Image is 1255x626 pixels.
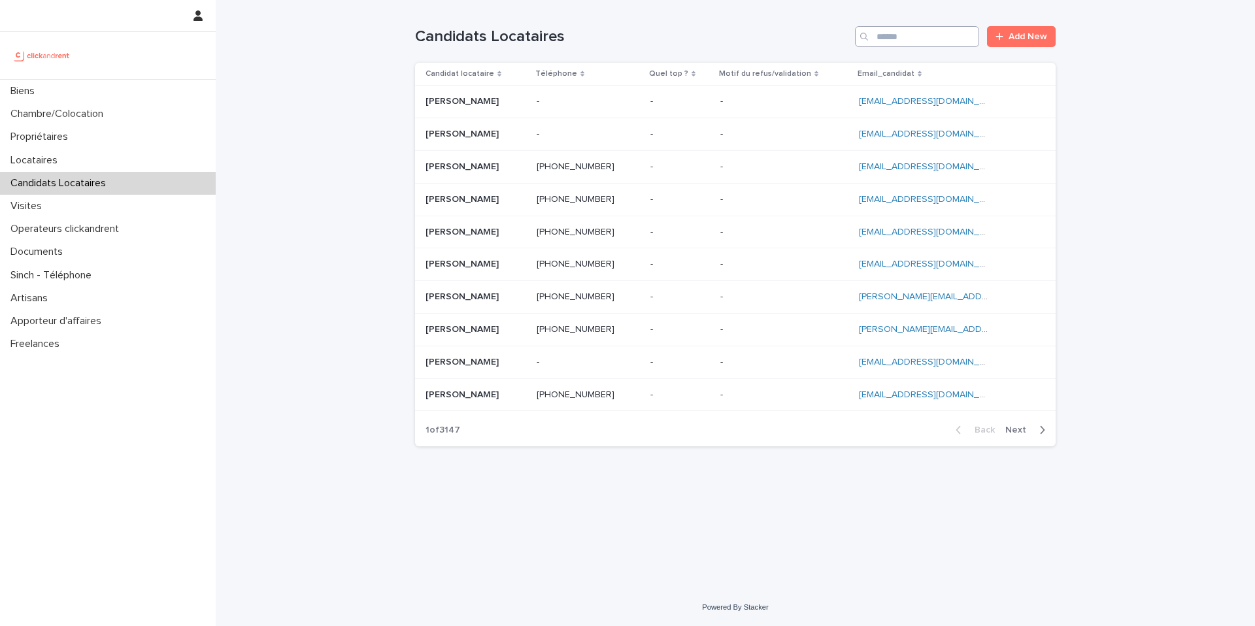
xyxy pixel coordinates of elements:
[650,256,656,270] p: -
[1009,32,1047,41] span: Add New
[5,200,52,212] p: Visites
[415,378,1056,411] tr: [PERSON_NAME][PERSON_NAME] [PHONE_NUMBER] -- -- [EMAIL_ADDRESS][DOMAIN_NAME]
[650,191,656,205] p: -
[537,195,614,204] ringoverc2c-84e06f14122c: Call with Ringover
[859,325,1078,334] a: [PERSON_NAME][EMAIL_ADDRESS][DOMAIN_NAME]
[537,390,614,399] ringoverc2c-number-84e06f14122c: [PHONE_NUMBER]
[720,159,726,173] p: -
[719,67,811,81] p: Motif du refus/validation
[415,248,1056,281] tr: [PERSON_NAME][PERSON_NAME] [PHONE_NUMBER] -- -- [EMAIL_ADDRESS][DOMAIN_NAME]
[426,126,501,140] p: [PERSON_NAME]
[535,67,577,81] p: Téléphone
[945,424,1000,436] button: Back
[415,414,471,446] p: 1 of 3147
[5,108,114,120] p: Chambre/Colocation
[10,42,74,69] img: UCB0brd3T0yccxBKYDjQ
[859,195,1007,204] a: [EMAIL_ADDRESS][DOMAIN_NAME]
[702,603,768,611] a: Powered By Stacker
[537,390,614,399] ringoverc2c-84e06f14122c: Call with Ringover
[720,387,726,401] p: -
[537,259,614,269] ringoverc2c-number-84e06f14122c: [PHONE_NUMBER]
[537,162,614,171] ringoverc2c-number-84e06f14122c: [PHONE_NUMBER]
[415,118,1056,151] tr: [PERSON_NAME][PERSON_NAME] -- -- -- [EMAIL_ADDRESS][DOMAIN_NAME]
[537,292,614,301] ringoverc2c-number-84e06f14122c: [PHONE_NUMBER]
[859,390,1007,399] a: [EMAIL_ADDRESS][DOMAIN_NAME]
[720,289,726,303] p: -
[415,150,1056,183] tr: [PERSON_NAME][PERSON_NAME] [PHONE_NUMBER] -- -- [EMAIL_ADDRESS][DOMAIN_NAME]
[5,177,116,189] p: Candidats Locataires
[426,67,494,81] p: Candidat locataire
[537,162,614,171] ringoverc2c-84e06f14122c: Call with Ringover
[720,93,726,107] p: -
[426,321,501,335] p: [PERSON_NAME]
[650,289,656,303] p: -
[537,354,542,368] p: -
[650,387,656,401] p: -
[426,256,501,270] p: [PERSON_NAME]
[415,183,1056,216] tr: [PERSON_NAME][PERSON_NAME] [PHONE_NUMBER] -- -- [EMAIL_ADDRESS][DOMAIN_NAME]
[987,26,1056,47] a: Add New
[859,292,1078,301] a: [PERSON_NAME][EMAIL_ADDRESS][DOMAIN_NAME]
[537,126,542,140] p: -
[859,259,1007,269] a: [EMAIL_ADDRESS][DOMAIN_NAME]
[720,126,726,140] p: -
[650,159,656,173] p: -
[650,126,656,140] p: -
[426,289,501,303] p: [PERSON_NAME]
[537,259,614,269] ringoverc2c-84e06f14122c: Call with Ringover
[426,93,501,107] p: [PERSON_NAME]
[537,227,614,237] ringoverc2c-number-84e06f14122c: [PHONE_NUMBER]
[859,97,1007,106] a: [EMAIL_ADDRESS][DOMAIN_NAME]
[1000,424,1056,436] button: Next
[5,246,73,258] p: Documents
[720,224,726,238] p: -
[415,313,1056,346] tr: [PERSON_NAME][PERSON_NAME] [PHONE_NUMBER] -- -- [PERSON_NAME][EMAIL_ADDRESS][DOMAIN_NAME]
[650,224,656,238] p: -
[426,191,501,205] p: [PERSON_NAME]
[855,26,979,47] input: Search
[859,227,1007,237] a: [EMAIL_ADDRESS][DOMAIN_NAME]
[426,224,501,238] p: [PERSON_NAME]
[650,93,656,107] p: -
[5,154,68,167] p: Locataires
[967,425,995,435] span: Back
[858,67,914,81] p: Email_candidat
[859,129,1007,139] a: [EMAIL_ADDRESS][DOMAIN_NAME]
[415,281,1056,314] tr: [PERSON_NAME][PERSON_NAME] [PHONE_NUMBER] -- -- [PERSON_NAME][EMAIL_ADDRESS][DOMAIN_NAME]
[720,256,726,270] p: -
[537,93,542,107] p: -
[426,159,501,173] p: [PERSON_NAME]
[426,387,501,401] p: [PERSON_NAME]
[415,346,1056,378] tr: [PERSON_NAME][PERSON_NAME] -- -- -- [EMAIL_ADDRESS][DOMAIN_NAME]
[537,325,614,334] ringoverc2c-number-84e06f14122c: [PHONE_NUMBER]
[5,338,70,350] p: Freelances
[650,321,656,335] p: -
[859,357,1007,367] a: [EMAIL_ADDRESS][DOMAIN_NAME]
[537,325,614,334] ringoverc2c-84e06f14122c: Call with Ringover
[537,292,614,301] ringoverc2c-84e06f14122c: Call with Ringover
[537,195,614,204] ringoverc2c-number-84e06f14122c: [PHONE_NUMBER]
[720,354,726,368] p: -
[649,67,688,81] p: Quel top ?
[415,27,850,46] h1: Candidats Locataires
[5,131,78,143] p: Propriétaires
[415,216,1056,248] tr: [PERSON_NAME][PERSON_NAME] [PHONE_NUMBER] -- -- [EMAIL_ADDRESS][DOMAIN_NAME]
[5,223,129,235] p: Operateurs clickandrent
[415,86,1056,118] tr: [PERSON_NAME][PERSON_NAME] -- -- -- [EMAIL_ADDRESS][DOMAIN_NAME]
[720,321,726,335] p: -
[5,292,58,305] p: Artisans
[5,269,102,282] p: Sinch - Téléphone
[650,354,656,368] p: -
[859,162,1007,171] a: [EMAIL_ADDRESS][DOMAIN_NAME]
[5,85,45,97] p: Biens
[426,354,501,368] p: [PERSON_NAME]
[720,191,726,205] p: -
[1005,425,1034,435] span: Next
[537,227,614,237] ringoverc2c-84e06f14122c: Call with Ringover
[5,315,112,327] p: Apporteur d'affaires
